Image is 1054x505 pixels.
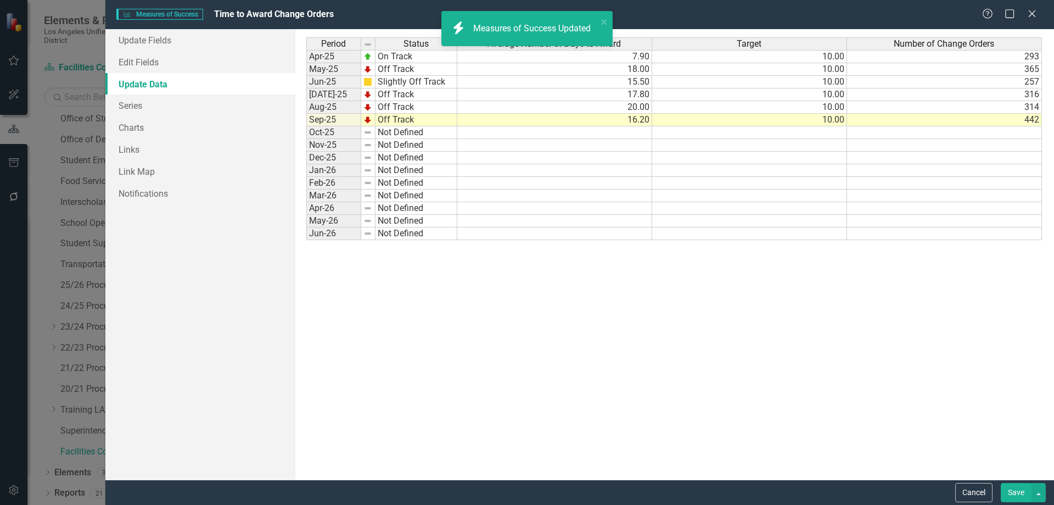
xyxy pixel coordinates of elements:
td: 10.00 [652,50,847,63]
td: 17.80 [457,88,652,101]
td: 10.00 [652,63,847,76]
a: Link Map [105,160,295,182]
span: Measures of Success [116,9,203,20]
div: Measures of Success Updated [473,23,593,35]
td: May-25 [306,63,361,76]
td: Not Defined [375,190,457,202]
img: 8DAGhfEEPCf229AAAAAElFTkSuQmCC [363,217,372,225]
a: Series [105,95,295,116]
img: TnMDeAgwAPMxUmUi88jYAAAAAElFTkSuQmCC [363,103,372,112]
td: Not Defined [375,227,457,240]
img: TnMDeAgwAPMxUmUi88jYAAAAAElFTkSuQmCC [363,90,372,99]
td: On Track [375,50,457,63]
img: TnMDeAgwAPMxUmUi88jYAAAAAElFTkSuQmCC [363,115,372,124]
td: Jan-26 [306,164,361,177]
img: TnMDeAgwAPMxUmUi88jYAAAAAElFTkSuQmCC [363,65,372,74]
td: Off Track [375,101,457,114]
img: zOikAAAAAElFTkSuQmCC [363,52,372,61]
img: 8DAGhfEEPCf229AAAAAElFTkSuQmCC [363,204,372,213]
td: Not Defined [375,177,457,190]
td: Off Track [375,114,457,126]
td: 314 [847,101,1042,114]
a: Edit Fields [105,51,295,73]
img: cBAA0RP0Y6D5n+AAAAAElFTkSuQmCC [363,77,372,86]
span: Target [737,39,761,49]
td: Slightly Off Track [375,76,457,88]
img: 8DAGhfEEPCf229AAAAAElFTkSuQmCC [363,153,372,162]
button: close [601,15,608,28]
button: Cancel [955,483,993,502]
span: Status [403,39,429,49]
td: May-26 [306,215,361,227]
td: Aug-25 [306,101,361,114]
td: Not Defined [375,126,457,139]
td: 16.20 [457,114,652,126]
td: Apr-26 [306,202,361,215]
a: Links [105,138,295,160]
td: 10.00 [652,101,847,114]
td: Not Defined [375,164,457,177]
td: Nov-25 [306,139,361,152]
td: 10.00 [652,114,847,126]
td: Jun-25 [306,76,361,88]
td: Mar-26 [306,190,361,202]
a: Charts [105,116,295,138]
td: Oct-25 [306,126,361,139]
td: 365 [847,63,1042,76]
td: 293 [847,50,1042,63]
td: Not Defined [375,152,457,164]
td: Off Track [375,88,457,101]
td: Not Defined [375,215,457,227]
img: 8DAGhfEEPCf229AAAAAElFTkSuQmCC [363,179,372,187]
img: 8DAGhfEEPCf229AAAAAElFTkSuQmCC [363,166,372,175]
span: Time to Award Change Orders [214,9,334,19]
img: 8DAGhfEEPCf229AAAAAElFTkSuQmCC [363,40,372,49]
td: Dec-25 [306,152,361,164]
td: Not Defined [375,139,457,152]
td: 442 [847,114,1042,126]
td: Not Defined [375,202,457,215]
img: 8DAGhfEEPCf229AAAAAElFTkSuQmCC [363,229,372,238]
td: Apr-25 [306,50,361,63]
td: 15.50 [457,76,652,88]
button: Save [1001,483,1031,502]
a: Update Fields [105,29,295,51]
td: 20.00 [457,101,652,114]
td: 10.00 [652,76,847,88]
span: Number of Change Orders [894,39,994,49]
img: 8DAGhfEEPCf229AAAAAElFTkSuQmCC [363,128,372,137]
td: Off Track [375,63,457,76]
a: Notifications [105,182,295,204]
a: Update Data [105,73,295,95]
span: Period [321,39,346,49]
td: Sep-25 [306,114,361,126]
img: 8DAGhfEEPCf229AAAAAElFTkSuQmCC [363,191,372,200]
td: 316 [847,88,1042,101]
td: Feb-26 [306,177,361,190]
td: [DATE]-25 [306,88,361,101]
td: Jun-26 [306,227,361,240]
td: 18.00 [457,63,652,76]
td: 257 [847,76,1042,88]
img: 8DAGhfEEPCf229AAAAAElFTkSuQmCC [363,141,372,149]
td: 10.00 [652,88,847,101]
